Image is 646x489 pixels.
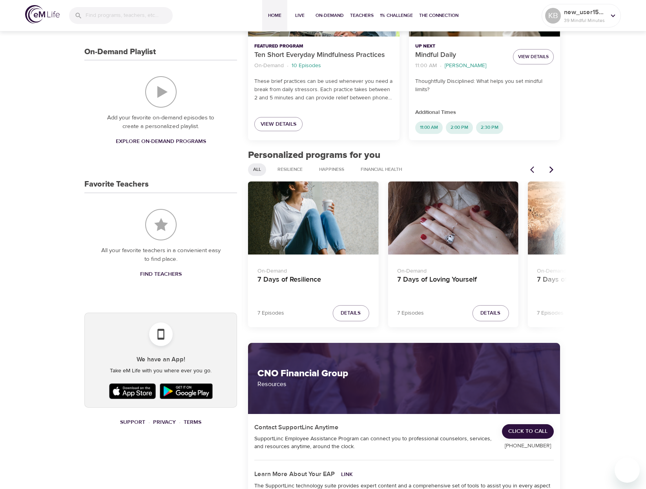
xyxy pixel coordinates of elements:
p: On-Demand [257,264,369,275]
p: On-Demand [254,62,284,70]
div: Financial Health [356,163,407,176]
p: [PHONE_NUMBER] [502,442,554,450]
a: Find Teachers [137,267,185,282]
h5: Learn More About Your EAP [254,470,335,478]
span: Find Teachers [140,269,182,279]
p: Ten Short Everyday Mindfulness Practices [254,50,393,60]
h5: We have an App! [91,355,230,364]
img: On-Demand Playlist [145,76,177,108]
div: 11:00 AM [415,121,443,134]
button: 7 Days of Resilience [248,181,378,255]
span: Home [265,11,284,20]
button: View Details [513,49,554,64]
span: Details [480,309,500,318]
a: View Details [254,117,303,132]
div: 2:00 PM [446,121,473,134]
span: View Details [518,53,549,61]
p: Thoughtfully Disciplined: What helps you set mindful limits? [415,77,554,94]
p: Featured Program [254,43,393,50]
span: 2:00 PM [446,124,473,131]
h5: Contact SupportLinc Anytime [254,423,339,432]
button: Details [472,305,509,321]
div: All [248,163,266,176]
span: 1% Challenge [380,11,413,20]
h2: Personalized programs for you [248,150,560,161]
span: Teachers [350,11,374,20]
span: The Connection [419,11,458,20]
span: Financial Health [356,166,407,173]
span: Resilience [273,166,307,173]
p: [PERSON_NAME] [445,62,486,70]
img: Apple App Store [107,381,158,401]
button: Next items [543,161,560,178]
div: 2:30 PM [476,121,503,134]
nav: breadcrumb [84,417,237,428]
span: Happiness [314,166,349,173]
h3: Favorite Teachers [84,180,149,189]
p: Additional Times [415,108,554,117]
p: Take eM Life with you where ever you go. [91,367,230,375]
a: Terms [184,419,201,426]
span: Explore On-Demand Programs [116,137,206,147]
a: Link [341,471,353,478]
span: On-Demand [316,11,344,20]
h4: 7 Days of Loving Yourself [397,275,509,294]
span: Click to Call [508,427,547,436]
p: Resources [257,379,551,389]
input: Find programs, teachers, etc... [86,7,173,24]
h3: On-Demand Playlist [84,48,156,57]
a: Click to Call [502,424,554,439]
button: Details [332,305,369,321]
p: 39 Mindful Minutes [564,17,606,24]
li: · [287,60,288,71]
p: new_user1566398724 [564,7,606,17]
img: logo [25,5,60,24]
p: 7 Episodes [257,309,284,317]
button: Previous items [526,161,543,178]
iframe: Button to launch messaging window [615,458,640,483]
span: Details [341,309,361,318]
p: All your favorite teachers in a convienient easy to find place. [100,246,221,264]
h2: CNO Financial Group [257,368,551,379]
nav: breadcrumb [415,60,507,71]
span: 2:30 PM [476,124,503,131]
p: These brief practices can be used whenever you need a break from daily stressors. Each practice t... [254,77,393,102]
p: Mindful Daily [415,50,507,60]
div: Resilience [272,163,308,176]
a: Privacy [153,419,176,426]
li: · [148,417,150,428]
li: · [440,60,442,71]
h4: 7 Days of Resilience [257,275,369,294]
p: 11:00 AM [415,62,437,70]
button: 7 Days of Loving Yourself [388,181,518,255]
img: Favorite Teachers [145,209,177,240]
span: 11:00 AM [415,124,443,131]
nav: breadcrumb [254,60,393,71]
img: Google Play Store [158,381,214,401]
span: Live [290,11,309,20]
span: All [248,166,266,173]
a: Support [120,419,145,426]
p: Up Next [415,43,507,50]
p: 7 Episodes [537,309,564,317]
div: SupportLinc Employee Assistance Program can connect you to professional counselors, services, and... [254,435,493,451]
p: 7 Episodes [397,309,424,317]
div: Happiness [314,163,349,176]
a: Explore On-Demand Programs [113,134,209,149]
li: · [179,417,181,428]
div: KB [545,8,561,24]
span: View Details [261,119,296,129]
p: On-Demand [397,264,509,275]
p: 10 Episodes [292,62,321,70]
p: Add your favorite on-demand episodes to create a personalized playlist. [100,114,221,131]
